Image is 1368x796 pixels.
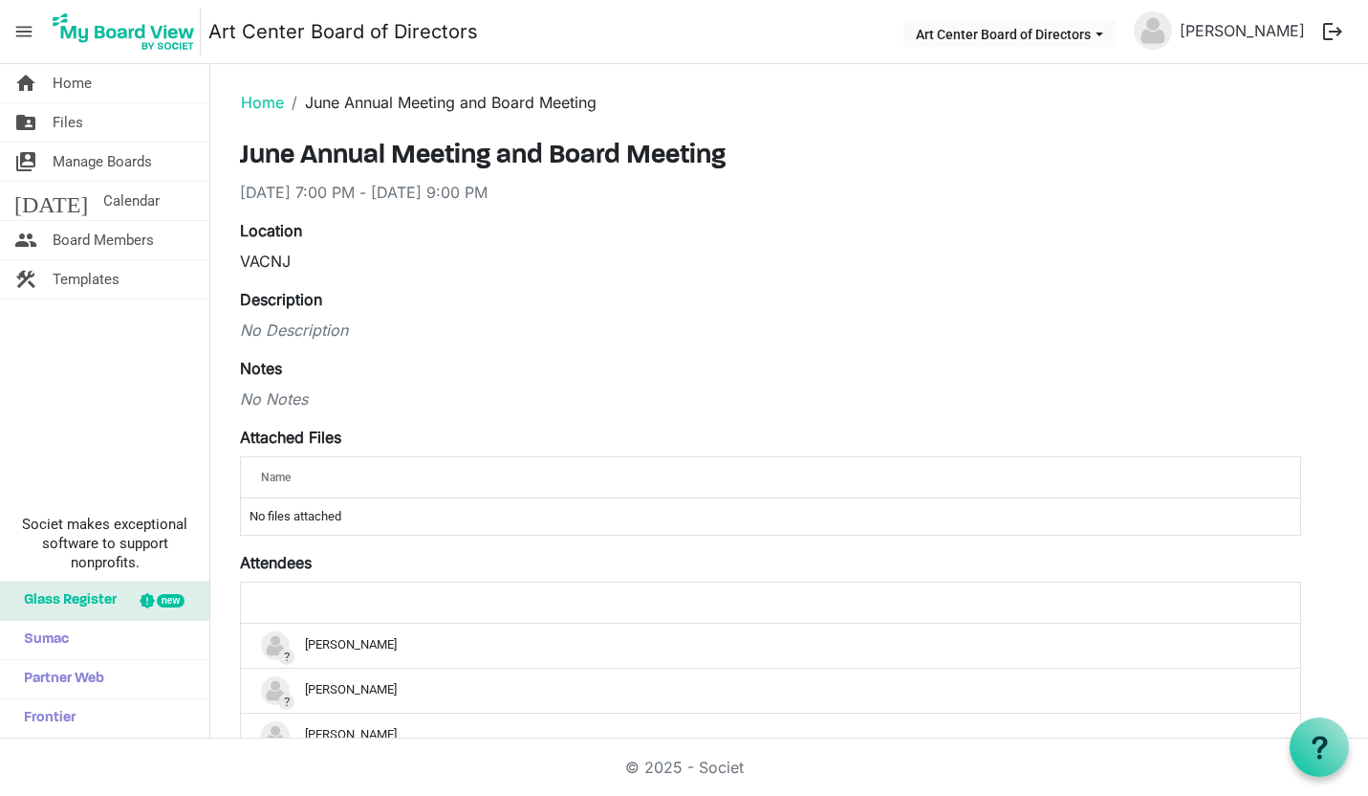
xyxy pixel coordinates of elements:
[14,103,37,142] span: folder_shared
[6,13,42,50] span: menu
[240,141,1301,173] h3: June Annual Meeting and Board Meeting
[14,582,117,620] span: Glass Register
[1134,11,1172,50] img: no-profile-picture.svg
[14,621,69,659] span: Sumac
[14,221,37,259] span: people
[1313,11,1353,52] button: logout
[241,624,1300,668] td: ?Amy Harris is template cell column header
[14,660,104,698] span: Partner Web
[240,319,1301,342] div: No Description
[157,594,185,608] div: new
[240,250,1301,273] div: VACNJ
[261,631,1280,660] div: [PERSON_NAME]
[278,649,294,665] span: ?
[240,219,302,242] label: Location
[47,8,208,55] a: My Board View Logo
[903,20,1116,47] button: Art Center Board of Directors dropdownbutton
[14,64,37,102] span: home
[53,221,154,259] span: Board Members
[14,143,37,181] span: switch_account
[261,721,290,750] img: no-profile-picture.svg
[241,713,1300,758] td: ?Andre Renaudo is template cell column header
[240,357,282,380] label: Notes
[240,426,341,449] label: Attached Files
[284,91,597,114] li: June Annual Meeting and Board Meeting
[261,721,1280,750] div: [PERSON_NAME]
[1172,11,1313,50] a: [PERSON_NAME]
[208,12,478,51] a: Art Center Board of Directors
[240,181,1301,204] div: [DATE] 7:00 PM - [DATE] 9:00 PM
[53,143,152,181] span: Manage Boards
[241,498,1300,535] td: No files attached
[240,387,1301,410] div: No Notes
[625,758,744,777] a: © 2025 - Societ
[261,676,290,705] img: no-profile-picture.svg
[9,515,201,572] span: Societ makes exceptional software to support nonprofits.
[261,631,290,660] img: no-profile-picture.svg
[47,8,201,55] img: My Board View Logo
[278,694,294,710] span: ?
[241,93,284,112] a: Home
[240,551,312,574] label: Attendees
[14,260,37,298] span: construction
[240,288,322,311] label: Description
[261,471,291,484] span: Name
[53,103,83,142] span: Files
[261,676,1280,705] div: [PERSON_NAME]
[103,182,160,220] span: Calendar
[241,668,1300,713] td: ?Anamaria LLanos is template cell column header
[14,699,76,738] span: Frontier
[14,182,88,220] span: [DATE]
[53,260,119,298] span: Templates
[53,64,92,102] span: Home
